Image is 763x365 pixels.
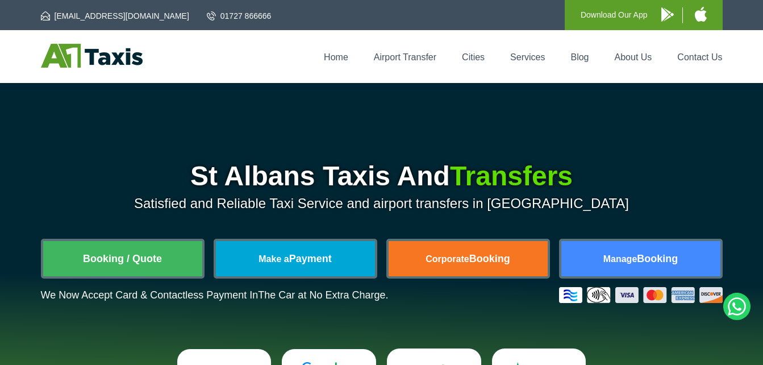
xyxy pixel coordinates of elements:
[374,52,436,62] a: Airport Transfer
[462,52,485,62] a: Cities
[324,52,348,62] a: Home
[258,254,289,264] span: Make a
[570,52,589,62] a: Blog
[603,254,637,264] span: Manage
[677,52,722,62] a: Contact Us
[216,241,375,276] a: Make aPayment
[389,241,548,276] a: CorporateBooking
[426,254,469,264] span: Corporate
[41,44,143,68] img: A1 Taxis St Albans LTD
[559,287,723,303] img: Credit And Debit Cards
[41,10,189,22] a: [EMAIL_ADDRESS][DOMAIN_NAME]
[561,241,720,276] a: ManageBooking
[661,7,674,22] img: A1 Taxis Android App
[450,161,573,191] span: Transfers
[258,289,388,301] span: The Car at No Extra Charge.
[41,196,723,211] p: Satisfied and Reliable Taxi Service and airport transfers in [GEOGRAPHIC_DATA]
[615,52,652,62] a: About Us
[510,52,545,62] a: Services
[695,7,707,22] img: A1 Taxis iPhone App
[207,10,272,22] a: 01727 866666
[41,163,723,190] h1: St Albans Taxis And
[43,241,202,276] a: Booking / Quote
[41,289,389,301] p: We Now Accept Card & Contactless Payment In
[581,8,648,22] p: Download Our App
